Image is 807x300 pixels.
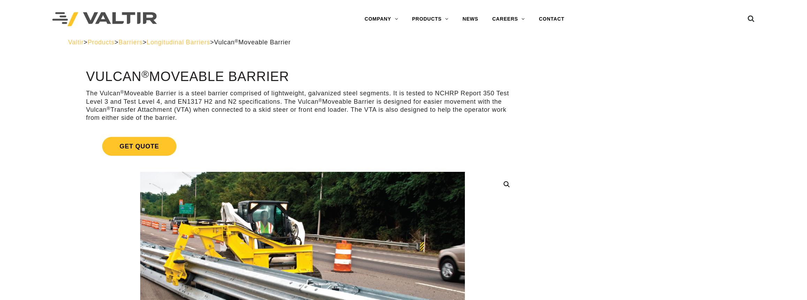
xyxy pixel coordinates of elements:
span: Vulcan Moveable Barrier [214,39,291,46]
sup: ® [318,98,322,103]
a: CONTACT [532,12,571,26]
sup: ® [235,38,239,44]
a: Get Quote [86,129,519,164]
a: Valtir [68,39,83,46]
a: COMPANY [358,12,405,26]
span: Get Quote [102,137,176,156]
a: Products [88,39,114,46]
img: Valtir [52,12,157,27]
a: PRODUCTS [405,12,455,26]
sup: ® [107,106,111,111]
sup: ® [120,89,124,95]
a: Longitudinal Barriers [147,39,210,46]
a: CAREERS [485,12,532,26]
a: Barriers [119,39,143,46]
a: NEWS [455,12,485,26]
p: The Vulcan Moveable Barrier is a steel barrier comprised of lightweight, galvanized steel segment... [86,89,519,122]
div: > > > > [68,38,739,46]
sup: ® [142,68,149,80]
h1: Vulcan Moveable Barrier [86,69,519,84]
